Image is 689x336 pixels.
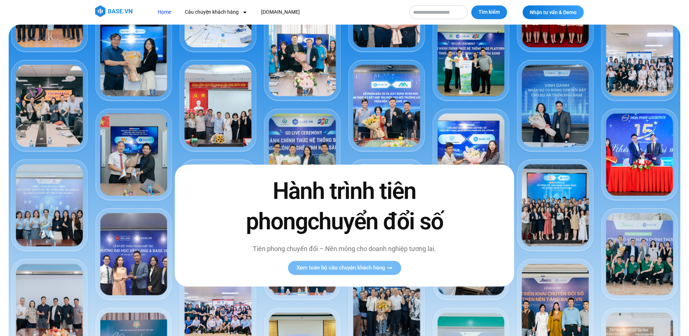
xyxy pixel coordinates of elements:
[307,208,443,235] span: chuyển đổi số
[230,176,458,237] h2: Hành trình tiên phong
[523,5,584,19] a: Nhận tư vấn & Demo
[479,9,500,16] span: Tìm kiếm
[152,5,402,19] nav: Menu
[179,5,253,19] a: Câu chuyện khách hàng
[297,265,385,271] span: Xem toàn bộ câu chuyện khách hàng
[230,244,458,254] p: Tiên phong chuyển đổi – Nền móng cho doanh nghiệp tương lai.
[471,5,507,19] button: Tìm kiếm
[288,261,401,275] a: Xem toàn bộ câu chuyện khách hàng
[530,10,577,15] span: Nhận tư vấn & Demo
[152,5,176,19] a: Home
[256,5,305,19] a: [DOMAIN_NAME]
